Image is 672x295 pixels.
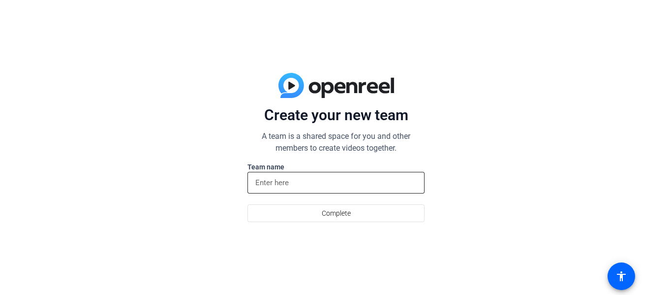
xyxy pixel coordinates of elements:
[247,162,425,172] label: Team name
[278,73,394,98] img: blue-gradient.svg
[615,270,627,282] mat-icon: accessibility
[255,177,417,189] input: Enter here
[247,204,425,222] button: Complete
[247,131,425,154] p: A team is a shared space for you and other members to create videos together.
[322,204,351,223] span: Complete
[247,106,425,125] p: Create your new team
